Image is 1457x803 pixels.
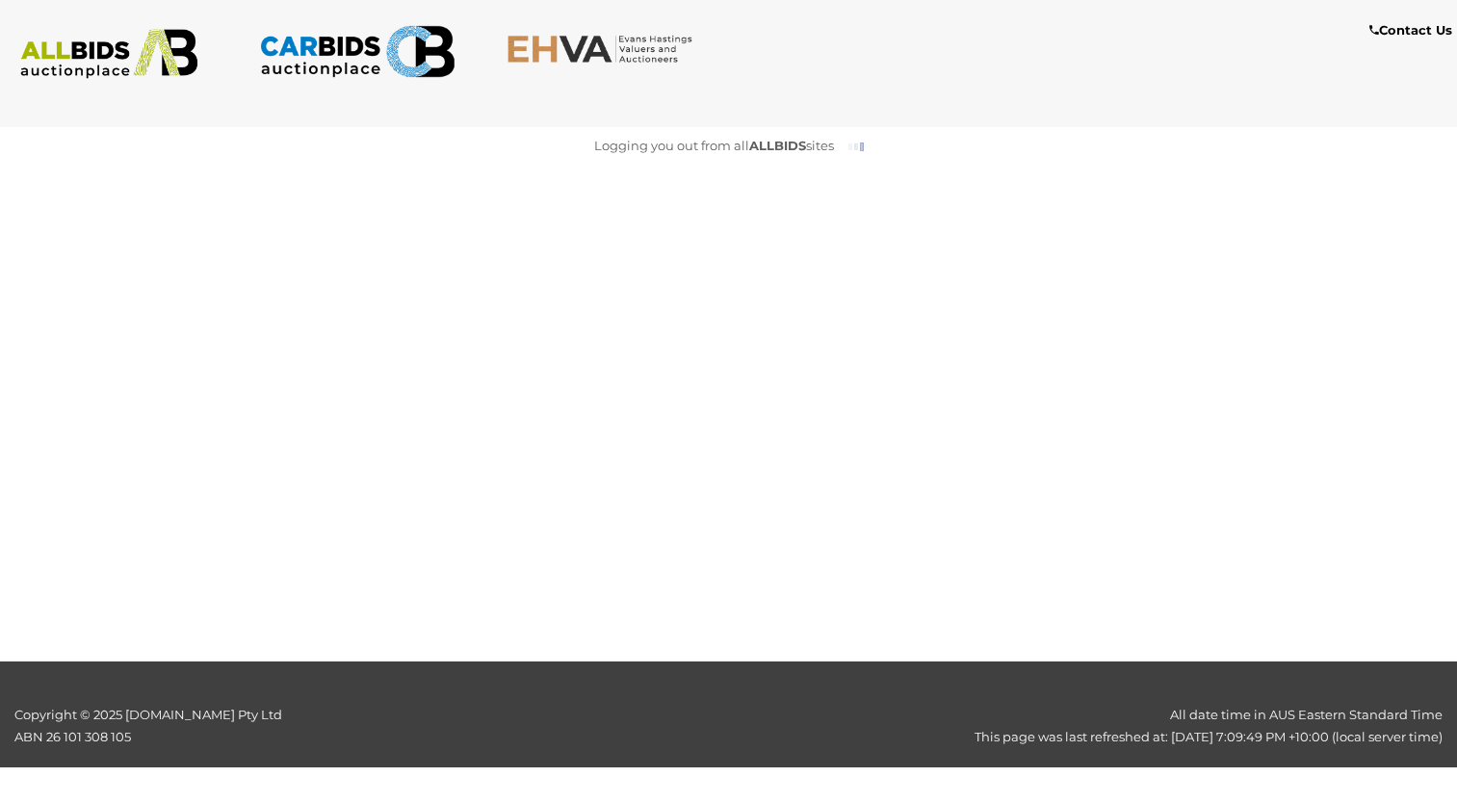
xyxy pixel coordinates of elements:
[364,704,1457,749] div: All date time in AUS Eastern Standard Time This page was last refreshed at: [DATE] 7:09:49 PM +10...
[749,138,806,153] b: ALLBIDS
[507,34,703,64] img: EHVA.com.au
[848,142,864,152] img: small-loading.gif
[1369,19,1457,41] a: Contact Us
[259,19,455,84] img: CARBIDS.com.au
[11,29,207,79] img: ALLBIDS.com.au
[1369,22,1452,38] b: Contact Us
